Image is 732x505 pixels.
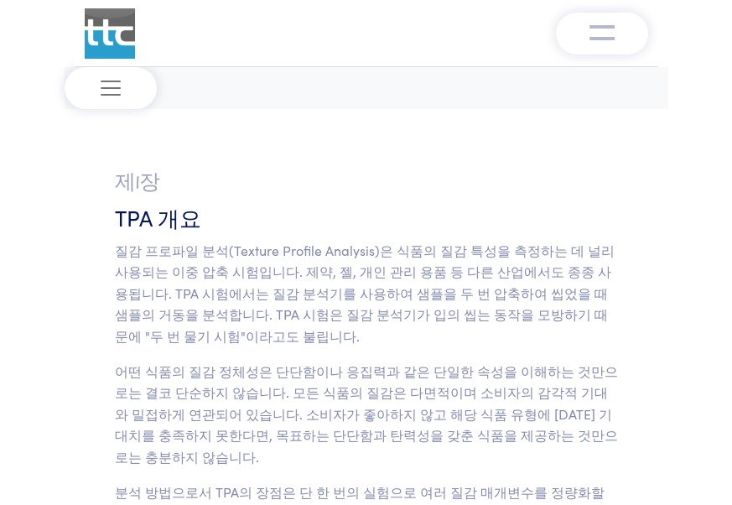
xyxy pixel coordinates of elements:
button: 탐색 전환 [556,13,648,55]
img: menu-v1.0.png [589,21,615,41]
font: TPA 개요 [115,201,201,232]
font: 제1장 [115,168,160,197]
font: 질감 프로파일 분석(Texture Profile Analysis)은 식품의 질감 특성을 측정하는 데 널리 사용되는 이중 압축 시험입니다. 제약, 젤, 개인 관리 용품 등 다른... [115,241,615,345]
button: 탐색 전환 [65,67,157,109]
font: 어떤 식품의 질감 정체성은 단단함이나 응집력과 같은 단일한 속성을 이해하는 것만으로는 결코 단순하지 않습니다. 모든 식품의 질감은 다면적이며 소비자의 감각적 기대와 밀접하게 ... [115,362,618,466]
img: ttc_logo_1x1_v1.0.png [85,8,135,59]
